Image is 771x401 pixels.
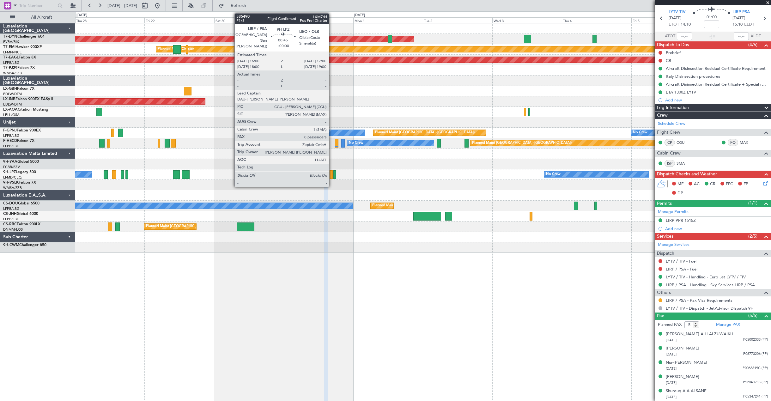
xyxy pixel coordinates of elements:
div: Add new [665,226,768,231]
span: Dispatch [657,250,674,257]
span: [DATE] [666,366,677,371]
div: Sat 30 [214,17,284,23]
a: T7-EAGLFalcon 8X [3,56,36,59]
a: MAX [740,140,754,145]
a: LELL/QSA [3,112,20,117]
span: ALDT [750,33,761,39]
span: 9H-YAA [3,160,17,164]
div: Planned Maint [GEOGRAPHIC_DATA] ([GEOGRAPHIC_DATA]) [375,128,475,137]
a: CS-DOUGlobal 6500 [3,202,39,205]
a: LFPB/LBG [3,206,20,211]
span: CS-JHH [3,212,17,216]
span: [DATE] [669,15,682,21]
div: Thu 28 [75,17,144,23]
div: Aircraft Disinsection Residual Certificate + Special request [666,82,768,87]
div: Fri 29 [144,17,214,23]
a: FCBB/BZV [3,165,20,169]
div: Aircraft Disinsection Residual Certificate Requirement [666,66,766,71]
span: T7-DYN [3,35,17,39]
span: P1204393B (PP) [743,380,768,385]
span: 9H-VSLK [3,181,19,185]
a: LFPB/LBG [3,217,20,222]
a: LIRP / PSA - Handling - Sky Services LIRP / PSA [666,282,755,288]
div: Fri 5 [631,17,701,23]
a: SMA [677,161,691,166]
div: Planned Maint [GEOGRAPHIC_DATA] ([GEOGRAPHIC_DATA]) [472,138,572,148]
div: Nur-[PERSON_NAME] [666,360,707,366]
a: Manage PAX [716,322,740,328]
span: [DATE] [666,352,677,357]
div: CP [665,139,675,146]
span: LX-GBH [3,87,17,91]
span: Dispatch To-Dos [657,41,689,49]
a: EDLW/DTM [3,92,22,96]
span: Dispatch Checks and Weather [657,171,717,178]
span: Crew [657,112,668,119]
span: [DATE] - [DATE] [107,3,137,9]
a: EVRA/RIX [3,39,19,44]
a: 9H-LPZLegacy 500 [3,170,36,174]
div: Planned Maint Chester [158,45,194,54]
input: --:-- [677,33,692,40]
span: Pax [657,313,664,320]
div: FO [728,139,738,146]
div: Add new [665,97,768,103]
span: [DATE] [666,338,677,343]
a: EDLW/DTM [3,102,22,107]
a: T7-DYNChallenger 604 [3,35,45,39]
a: 9H-VSLKFalcon 7X [3,181,36,185]
a: LFPB/LBG [3,144,20,149]
span: T7-PJ29 [3,66,17,70]
span: (1/1) [748,200,757,206]
span: Refresh [225,3,252,8]
div: Sun 31 [284,17,353,23]
div: Planned Maint [GEOGRAPHIC_DATA] ([GEOGRAPHIC_DATA]) [146,222,246,231]
div: ISP [665,160,675,167]
a: LX-GBHFalcon 7X [3,87,34,91]
span: AC [694,181,700,187]
div: ETA 1300Z LYTV [666,89,696,95]
span: Leg Information [657,104,689,112]
div: [PERSON_NAME] [666,345,699,352]
span: ELDT [744,21,754,28]
div: Thu 4 [562,17,631,23]
div: No Crew [262,128,276,137]
span: P0066619C (PP) [743,366,768,371]
span: 14:10 [681,21,691,28]
span: FFC [726,181,733,187]
span: Cabin Crew [657,150,681,157]
a: F-GPNJFalcon 900EX [3,129,41,132]
span: All Aircraft [16,15,67,20]
span: Flight Crew [657,129,680,136]
span: FP [744,181,748,187]
span: [DATE] [666,395,677,399]
span: P06773206 (PP) [743,351,768,357]
span: LYTV TIV [669,9,686,15]
span: T7-EAGL [3,56,19,59]
span: Permits [657,200,672,207]
div: [PERSON_NAME] A H ALZUWAIKH [666,331,733,337]
a: CS-RRCFalcon 900LX [3,222,40,226]
div: [PERSON_NAME] [666,374,699,380]
span: Others [657,289,671,296]
a: LFPB/LBG [3,60,20,65]
span: T7-EMI [3,45,15,49]
a: LFMD/CEQ [3,175,21,180]
span: F-GPNJ [3,129,17,132]
div: Tue 2 [423,17,492,23]
a: T7-EMIHawker 900XP [3,45,42,49]
a: LX-AOACitation Mustang [3,108,48,112]
div: Italy Disinsection procedures [666,74,720,79]
a: LIRP / PSA - Pax Visa Requirements [666,298,732,303]
span: 01:00 [707,14,717,21]
a: LX-INBFalcon 900EX EASy II [3,97,53,101]
div: Shurouq A A ALSANE [666,388,707,394]
a: 9H-CWMChallenger 850 [3,243,46,247]
div: CB [666,58,671,63]
a: LYTV / TIV - Dispatch - JetAdvisor Dispatch 9H [666,306,754,311]
span: [DATE] [666,380,677,385]
a: Manage Permits [658,209,689,215]
a: Schedule Crew [658,121,685,127]
a: LYTV / TIV - Handling - Euro Jet LYTV / TIV [666,274,746,280]
span: Services [657,233,673,240]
